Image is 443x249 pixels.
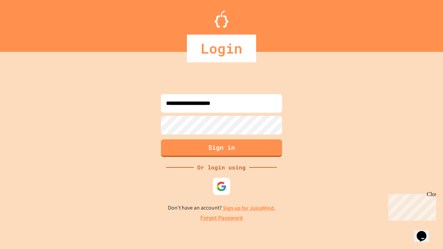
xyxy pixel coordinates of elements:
iframe: chat widget [386,191,436,221]
img: Logo.svg [215,10,228,28]
iframe: chat widget [414,221,436,242]
p: Don't have an account? [168,204,275,212]
button: Sign in [161,139,282,157]
div: Or login using [194,163,249,172]
img: google-icon.svg [216,181,227,192]
a: Sign up for JuiceMind. [223,204,275,212]
div: Chat with us now!Close [3,3,48,44]
a: Forgot Password [200,214,243,222]
div: Login [187,35,256,62]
